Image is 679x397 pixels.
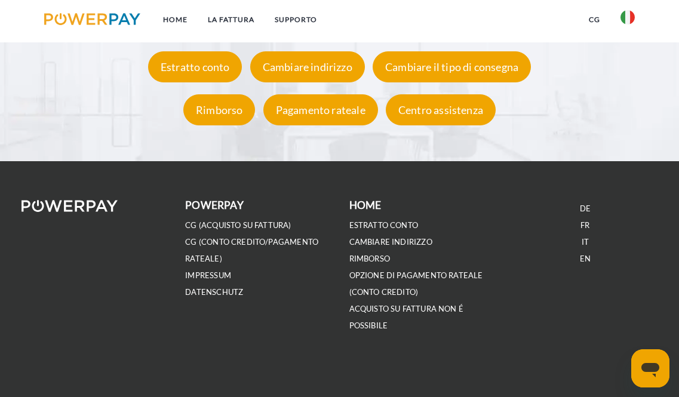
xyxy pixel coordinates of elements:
a: EN [580,254,591,264]
a: FR [580,220,589,230]
b: POWERPAY [185,199,243,211]
a: CG [579,9,610,30]
a: DATENSCHUTZ [185,287,243,297]
a: ESTRATTO CONTO [349,220,419,230]
a: Rimborso [180,103,258,116]
a: RIMBORSO [349,254,390,264]
b: Home [349,199,382,211]
a: Home [153,9,198,30]
a: LA FATTURA [198,9,265,30]
a: CAMBIARE INDIRIZZO [349,237,432,247]
a: IMPRESSUM [185,270,231,281]
a: Cambiare indirizzo [247,60,368,73]
div: Pagamento rateale [263,94,378,125]
a: CG (Conto Credito/Pagamento rateale) [185,237,318,264]
div: Centro assistenza [386,94,496,125]
div: Estratto conto [148,51,242,82]
img: logo-powerpay.svg [44,13,140,25]
a: CG (Acquisto su fattura) [185,220,291,230]
a: Pagamento rateale [260,103,381,116]
div: Rimborso [183,94,255,125]
a: OPZIONE DI PAGAMENTO RATEALE (Conto Credito) [349,270,483,297]
div: Cambiare indirizzo [250,51,365,82]
a: ACQUISTO SU FATTURA NON É POSSIBILE [349,304,464,331]
div: Cambiare il tipo di consegna [373,51,531,82]
a: Cambiare il tipo di consegna [370,60,534,73]
img: logo-powerpay-white.svg [21,200,118,212]
a: Centro assistenza [383,103,499,116]
a: IT [582,237,589,247]
a: Supporto [265,9,327,30]
a: Estratto conto [145,60,245,73]
a: DE [580,204,591,214]
img: it [620,10,635,24]
iframe: Pulsante per aprire la finestra di messaggistica [631,349,669,387]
